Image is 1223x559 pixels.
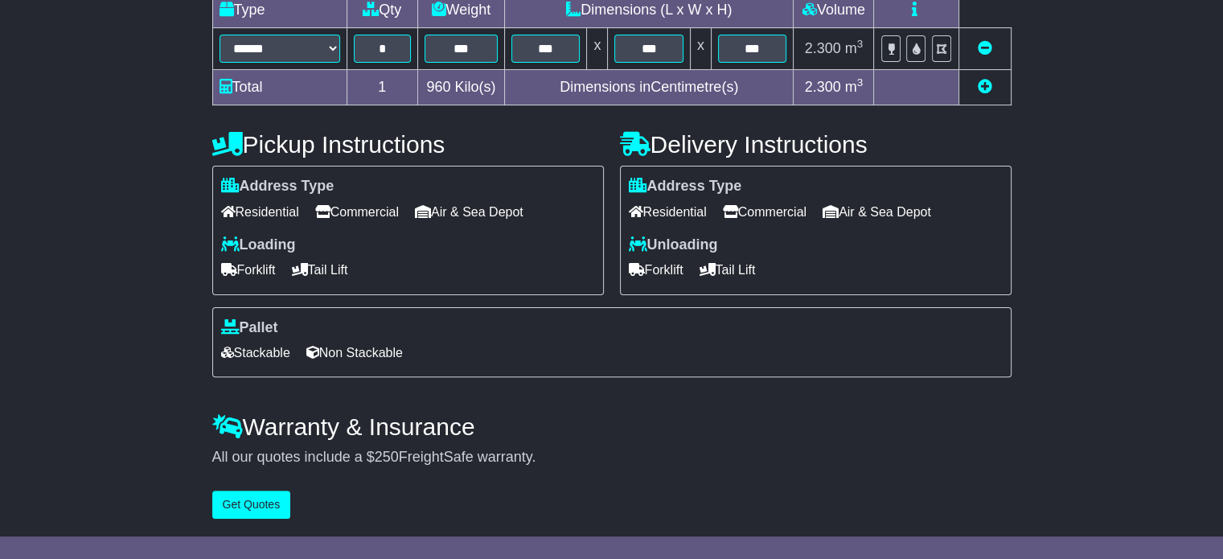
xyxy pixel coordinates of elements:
[857,76,864,88] sup: 3
[805,40,841,56] span: 2.300
[417,70,504,105] td: Kilo(s)
[690,28,711,70] td: x
[347,70,417,105] td: 1
[629,199,707,224] span: Residential
[857,38,864,50] sup: 3
[629,257,683,282] span: Forklift
[978,40,992,56] a: Remove this item
[845,79,864,95] span: m
[212,449,1012,467] div: All our quotes include a $ FreightSafe warranty.
[629,236,718,254] label: Unloading
[700,257,756,282] span: Tail Lift
[212,491,291,519] button: Get Quotes
[845,40,864,56] span: m
[292,257,348,282] span: Tail Lift
[221,178,334,195] label: Address Type
[212,413,1012,440] h4: Warranty & Insurance
[629,178,742,195] label: Address Type
[221,257,276,282] span: Forklift
[221,236,296,254] label: Loading
[375,449,399,465] span: 250
[504,70,793,105] td: Dimensions in Centimetre(s)
[221,340,290,365] span: Stackable
[978,79,992,95] a: Add new item
[587,28,608,70] td: x
[212,131,604,158] h4: Pickup Instructions
[415,199,523,224] span: Air & Sea Depot
[306,340,403,365] span: Non Stackable
[426,79,450,95] span: 960
[723,199,806,224] span: Commercial
[620,131,1012,158] h4: Delivery Instructions
[212,70,347,105] td: Total
[221,319,278,337] label: Pallet
[823,199,931,224] span: Air & Sea Depot
[315,199,399,224] span: Commercial
[805,79,841,95] span: 2.300
[221,199,299,224] span: Residential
